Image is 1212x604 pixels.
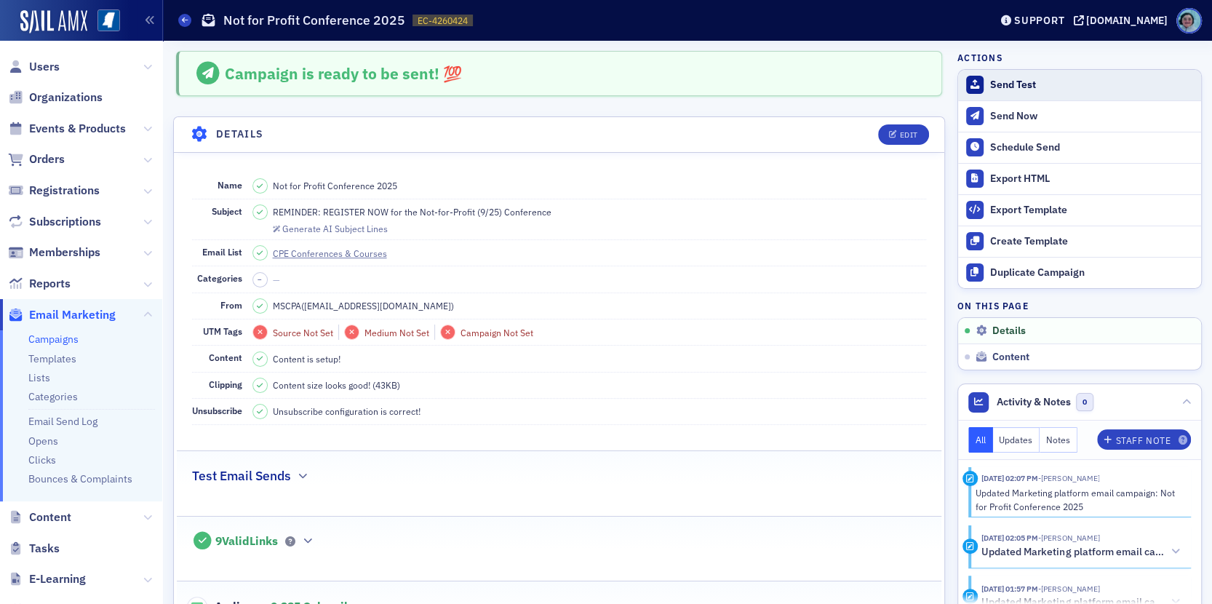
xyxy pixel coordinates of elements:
[209,351,242,363] span: Content
[1038,533,1099,543] span: Rachel Shirley
[1040,427,1077,453] button: Notes
[29,214,101,230] span: Subscriptions
[990,266,1194,279] div: Duplicate Campaign
[878,124,928,145] button: Edit
[258,274,262,285] span: –
[958,132,1201,163] button: Schedule Send
[29,571,86,587] span: E-Learning
[990,172,1194,186] div: Export HTML
[957,299,1202,312] h4: On this page
[220,299,242,311] span: From
[990,235,1194,248] div: Create Template
[8,121,126,137] a: Events & Products
[273,378,400,392] span: Content size looks good! (43KB)
[273,299,454,312] span: MSCPA ( [EMAIL_ADDRESS][DOMAIN_NAME] )
[273,405,420,418] span: Unsubscribe configuration is correct!
[990,141,1194,154] div: Schedule Send
[364,327,429,338] span: Medium Not Set
[29,151,65,167] span: Orders
[962,539,978,554] div: Activity
[282,225,388,233] div: Generate AI Subject Lines
[273,327,333,338] span: Source Not Set
[957,51,1002,64] h4: Actions
[899,131,917,139] div: Edit
[273,205,551,218] span: REMINDER: REGISTER NOW for the Not-for-Profit (9/25) Conference
[962,589,978,604] div: Activity
[958,194,1201,226] a: Export Template
[8,90,103,106] a: Organizations
[29,307,116,323] span: Email Marketing
[273,179,397,192] span: Not for Profit Conference 2025
[8,276,71,292] a: Reports
[8,151,65,167] a: Orders
[990,110,1194,123] div: Send Now
[29,276,71,292] span: Reports
[28,472,132,485] a: Bounces & Complaints
[225,63,462,84] span: Campaign is ready to be sent! 💯
[29,121,126,137] span: Events & Products
[1176,8,1202,33] span: Profile
[218,179,242,191] span: Name
[28,390,78,403] a: Categories
[209,378,242,390] span: Clipping
[8,541,60,557] a: Tasks
[28,352,76,365] a: Templates
[29,509,71,525] span: Content
[8,214,101,230] a: Subscriptions
[992,351,1029,364] span: Content
[1097,429,1191,450] button: Staff Note
[29,183,100,199] span: Registrations
[28,434,58,448] a: Opens
[958,100,1201,132] button: Send Now
[28,371,50,384] a: Lists
[273,247,400,260] a: CPE Conferences & Courses
[1073,15,1173,25] button: [DOMAIN_NAME]
[993,427,1040,453] button: Updates
[223,12,405,29] h1: Not for Profit Conference 2025
[28,415,97,428] a: Email Send Log
[461,327,533,338] span: Campaign Not Set
[28,453,56,466] a: Clicks
[29,245,100,261] span: Memberships
[1086,14,1168,27] div: [DOMAIN_NAME]
[203,325,242,337] span: UTM Tags
[8,245,100,261] a: Memberships
[202,246,242,258] span: Email List
[8,509,71,525] a: Content
[981,533,1038,543] time: 9/4/2025 02:05 PM
[958,163,1201,194] a: Export HTML
[8,307,116,323] a: Email Marketing
[28,333,79,346] a: Campaigns
[97,9,120,32] img: SailAMX
[997,394,1071,410] span: Activity & Notes
[976,486,1181,513] div: Updated Marketing platform email campaign: Not for Profit Conference 2025
[8,183,100,199] a: Registrations
[990,79,1194,92] div: Send Test
[216,127,264,142] h4: Details
[1038,473,1099,483] span: Rachel Shirley
[192,466,291,485] h2: Test Email Sends
[962,471,978,486] div: Activity
[215,534,278,549] span: 9 Valid Links
[29,541,60,557] span: Tasks
[197,272,242,284] span: Categories
[29,59,60,75] span: Users
[958,70,1201,100] button: Send Test
[273,274,280,285] span: —
[1076,393,1094,411] span: 0
[418,15,468,27] span: EC-4260424
[1038,584,1099,594] span: Rachel Shirley
[990,204,1194,217] div: Export Template
[212,205,242,217] span: Subject
[273,352,340,365] span: Content is setup!
[958,226,1201,257] a: Create Template
[192,405,242,416] span: Unsubscribe
[981,584,1038,594] time: 9/4/2025 01:57 PM
[20,10,87,33] img: SailAMX
[958,257,1201,288] button: Duplicate Campaign
[8,59,60,75] a: Users
[968,427,993,453] button: All
[8,571,86,587] a: E-Learning
[981,546,1165,559] h5: Updated Marketing platform email campaign: Not for Profit Conference 2025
